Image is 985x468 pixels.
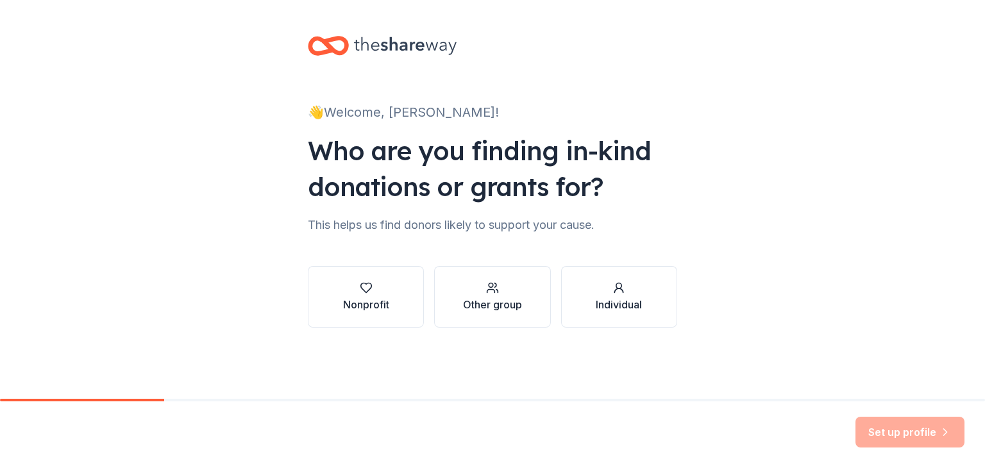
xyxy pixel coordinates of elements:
[596,297,642,312] div: Individual
[343,297,389,312] div: Nonprofit
[308,266,424,328] button: Nonprofit
[308,133,677,205] div: Who are you finding in-kind donations or grants for?
[434,266,550,328] button: Other group
[561,266,677,328] button: Individual
[308,215,677,235] div: This helps us find donors likely to support your cause.
[308,102,677,122] div: 👋 Welcome, [PERSON_NAME]!
[463,297,522,312] div: Other group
